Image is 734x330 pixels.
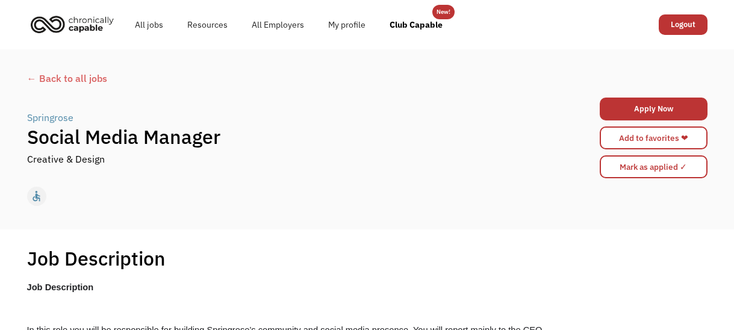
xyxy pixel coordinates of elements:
[600,126,708,149] a: Add to favorites ❤
[27,11,117,37] img: Chronically Capable logo
[600,155,708,178] input: Mark as applied ✓
[27,282,94,292] strong: Job Description
[27,71,708,86] a: ← Back to all jobs
[123,5,175,44] a: All jobs
[175,5,240,44] a: Resources
[659,14,708,35] a: Logout
[27,110,76,125] a: Springrose
[437,5,450,19] div: New!
[30,187,43,205] div: accessible
[316,5,378,44] a: My profile
[27,125,538,149] h1: Social Media Manager
[378,5,455,44] a: Club Capable
[600,152,708,181] form: Mark as applied form
[27,11,123,37] a: home
[27,246,166,270] h1: Job Description
[27,110,73,125] div: Springrose
[600,98,708,120] a: Apply Now
[27,152,105,166] div: Creative & Design
[240,5,316,44] a: All Employers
